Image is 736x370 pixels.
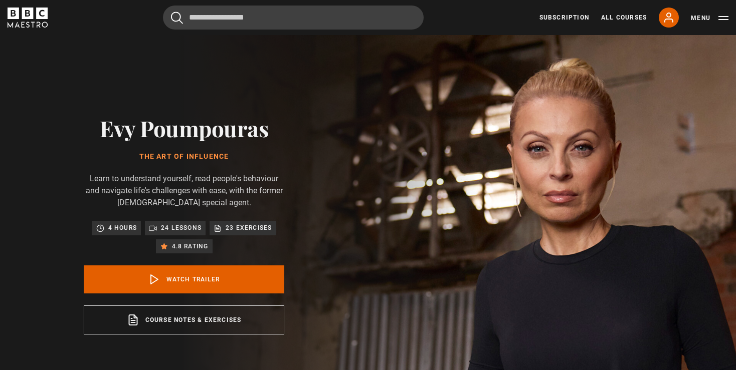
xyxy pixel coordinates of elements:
a: Subscription [539,13,589,22]
svg: BBC Maestro [8,8,48,28]
a: Watch Trailer [84,265,284,293]
input: Search [163,6,424,30]
a: All Courses [601,13,647,22]
p: 4.8 rating [172,241,209,251]
p: 24 lessons [161,223,202,233]
button: Toggle navigation [691,13,728,23]
p: Learn to understand yourself, read people's behaviour and navigate life's challenges with ease, w... [84,173,284,209]
a: Course notes & exercises [84,305,284,334]
h1: The Art of Influence [84,153,284,161]
p: 23 exercises [226,223,272,233]
button: Submit the search query [171,12,183,24]
h2: Evy Poumpouras [84,115,284,141]
p: 4 hours [108,223,137,233]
